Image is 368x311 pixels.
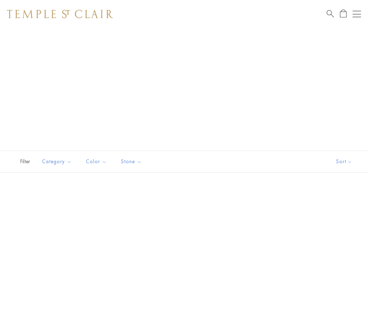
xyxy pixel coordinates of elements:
[320,151,368,172] button: Show sort by
[37,154,77,170] button: Category
[81,154,112,170] button: Color
[353,10,361,18] button: Open navigation
[327,9,334,18] a: Search
[82,157,112,166] span: Color
[39,157,77,166] span: Category
[7,10,113,18] img: Temple St. Clair
[116,154,147,170] button: Stone
[340,9,347,18] a: Open Shopping Bag
[117,157,147,166] span: Stone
